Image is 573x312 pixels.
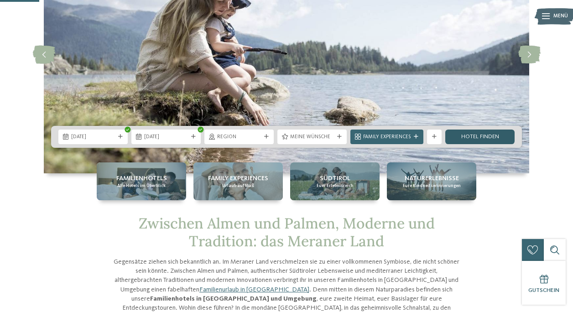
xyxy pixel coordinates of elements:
[405,174,459,183] span: Naturerlebnisse
[363,134,411,141] span: Family Experiences
[387,162,476,200] a: Familienhotels in Meran – Abwechslung pur! Naturerlebnisse Eure Kindheitserinnerungen
[320,174,350,183] span: Südtirol
[97,162,186,200] a: Familienhotels in Meran – Abwechslung pur! Familienhotels Alle Hotels im Überblick
[522,261,566,305] a: Gutschein
[317,183,354,189] span: Euer Erlebnisreich
[217,134,261,141] span: Region
[116,174,167,183] span: Familienhotels
[290,134,334,141] span: Meine Wünsche
[139,214,435,250] span: Zwischen Almen und Palmen, Moderne und Tradition: das Meraner Land
[193,162,283,200] a: Familienhotels in Meran – Abwechslung pur! Family Experiences Urlaub auf Maß
[71,134,115,141] span: [DATE]
[290,162,380,200] a: Familienhotels in Meran – Abwechslung pur! Südtirol Euer Erlebnisreich
[208,174,268,183] span: Family Experiences
[445,130,515,144] a: Hotel finden
[117,183,166,189] span: Alle Hotels im Überblick
[403,183,461,189] span: Eure Kindheitserinnerungen
[199,286,309,293] a: Familienurlaub in [GEOGRAPHIC_DATA]
[222,183,254,189] span: Urlaub auf Maß
[150,296,317,302] strong: Familienhotels in [GEOGRAPHIC_DATA] und Umgebung
[144,134,188,141] span: [DATE]
[528,287,559,293] span: Gutschein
